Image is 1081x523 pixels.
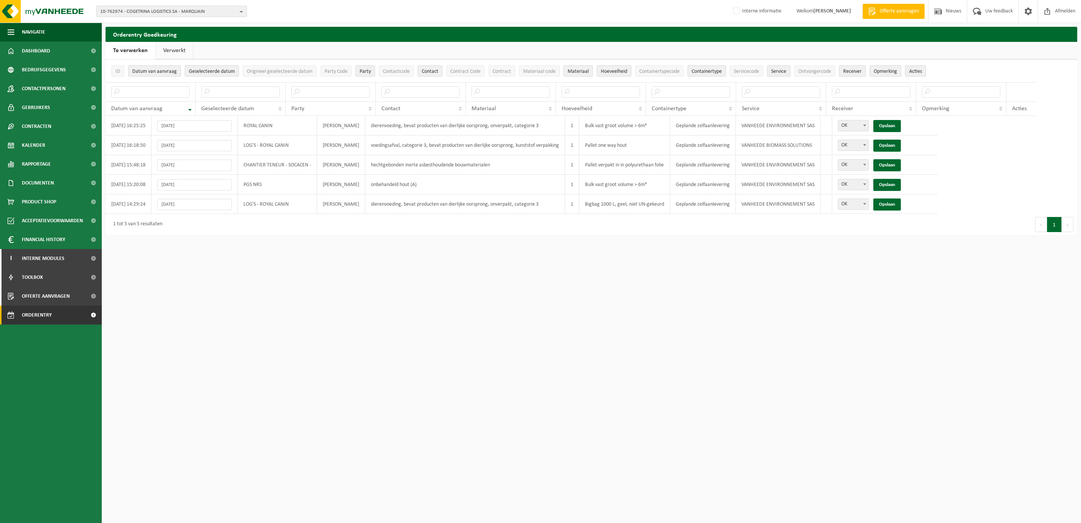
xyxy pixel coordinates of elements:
[878,8,921,15] span: Offerte aanvragen
[381,106,400,112] span: Contact
[736,175,821,194] td: VANHEEDE ENVIRONNEMENT SAS
[798,69,831,74] span: Ontvangercode
[100,6,237,17] span: 10-762974 - COGETRINA LOGISTICS SA - MARQUAIN
[317,175,365,194] td: [PERSON_NAME]
[838,160,868,170] span: OK
[922,106,949,112] span: Opmerking
[115,69,120,74] span: ID
[565,135,579,155] td: 1
[22,23,45,42] span: Navigatie
[189,69,235,74] span: Geselecteerde datum
[670,155,736,175] td: Geplande zelfaanlevering
[734,69,759,74] span: Servicecode
[838,140,869,151] span: OK
[670,135,736,155] td: Geplande zelfaanlevering
[579,116,670,135] td: Bulk vast groot volume > 6m³
[111,106,162,112] span: Datum van aanvraag
[635,65,684,77] button: ContainertypecodeContainertypecode: Activate to sort
[565,155,579,175] td: 1
[243,65,317,77] button: Origineel geselecteerde datumOrigineel geselecteerde datum: Activate to sort
[111,65,124,77] button: IDID: Activate to sort
[909,69,922,74] span: Acties
[736,116,821,135] td: VANHEEDE ENVIRONNEMENT SAS
[106,27,1077,42] h2: Orderentry Goedkeuring
[238,155,317,175] td: CHANTIER TENEUR - SOCACEN -
[22,98,50,117] span: Gebruikers
[862,4,925,19] a: Offerte aanvragen
[22,287,70,306] span: Offerte aanvragen
[568,69,589,74] span: Materiaal
[639,69,680,74] span: Containertypecode
[317,155,365,175] td: [PERSON_NAME]
[565,175,579,194] td: 1
[365,194,565,214] td: dierenvoeding, bevat producten van dierlijke oorsprong, onverpakt, categorie 3
[355,65,375,77] button: PartyParty: Activate to sort
[736,135,821,155] td: VANHEEDE BIOMASS SOLUTIONS
[579,175,670,194] td: Bulk vast groot volume > 6m³
[106,135,152,155] td: [DATE] 16:18:50
[692,69,722,74] span: Containertype
[838,159,869,171] span: OK
[519,65,560,77] button: Materiaal codeMateriaal code: Activate to sort
[493,69,511,74] span: Contract
[418,65,443,77] button: ContactContact: Activate to sort
[317,116,365,135] td: [PERSON_NAME]
[365,135,565,155] td: voedingsafval, categorie 3, bevat producten van dierlijke oorsprong, kunststof verpakking
[873,140,901,152] a: Opslaan
[732,6,781,17] label: Interne informatie
[670,116,736,135] td: Geplande zelfaanlevering
[730,65,763,77] button: ServicecodeServicecode: Activate to sort
[1012,106,1027,112] span: Acties
[838,120,869,131] span: OK
[8,249,14,268] span: I
[365,175,565,194] td: onbehandeld hout (A)
[771,69,786,74] span: Service
[838,179,869,190] span: OK
[670,175,736,194] td: Geplande zelfaanlevering
[325,69,348,74] span: Party Code
[565,194,579,214] td: 1
[794,65,835,77] button: OntvangercodeOntvangercode: Activate to sort
[450,69,481,74] span: Contract Code
[22,306,85,325] span: Orderentry Goedkeuring
[317,135,365,155] td: [PERSON_NAME]
[838,199,868,209] span: OK
[838,179,868,190] span: OK
[873,198,901,211] a: Opslaan
[873,120,901,132] a: Opslaan
[870,65,901,77] button: OpmerkingOpmerking: Activate to sort
[22,230,65,249] span: Financial History
[562,106,592,112] span: Hoeveelheid
[838,198,869,210] span: OK
[106,155,152,175] td: [DATE] 15:48:18
[565,116,579,135] td: 1
[365,155,565,175] td: hechtgebonden inerte asbesthoudende bouwmaterialen
[1062,217,1073,232] button: Next
[446,65,485,77] button: Contract CodeContract Code: Activate to sort
[742,106,759,112] span: Service
[422,69,438,74] span: Contact
[238,116,317,135] td: ROYAL CANIN
[383,69,410,74] span: Contactcode
[22,268,43,287] span: Toolbox
[736,155,821,175] td: VANHEEDE ENVIRONNEMENT SAS
[22,174,54,192] span: Documenten
[106,175,152,194] td: [DATE] 15:20:08
[579,155,670,175] td: Pallet verpakt in in polyurethaan folie
[96,6,247,17] button: 10-762974 - COGETRINA LOGISTICS SA - MARQUAIN
[22,79,66,98] span: Contactpersonen
[838,120,868,131] span: OK
[106,194,152,214] td: [DATE] 14:29:24
[767,65,790,77] button: ServiceService: Activate to sort
[201,106,254,112] span: Geselecteerde datum
[22,60,66,79] span: Bedrijfsgegevens
[839,65,866,77] button: ReceiverReceiver: Activate to sort
[291,106,304,112] span: Party
[238,194,317,214] td: LOG'S - ROYAL CANIN
[843,69,862,74] span: Receiver
[22,42,50,60] span: Dashboard
[360,69,371,74] span: Party
[106,42,155,59] a: Te verwerken
[905,65,926,77] button: Acties
[379,65,414,77] button: ContactcodeContactcode: Activate to sort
